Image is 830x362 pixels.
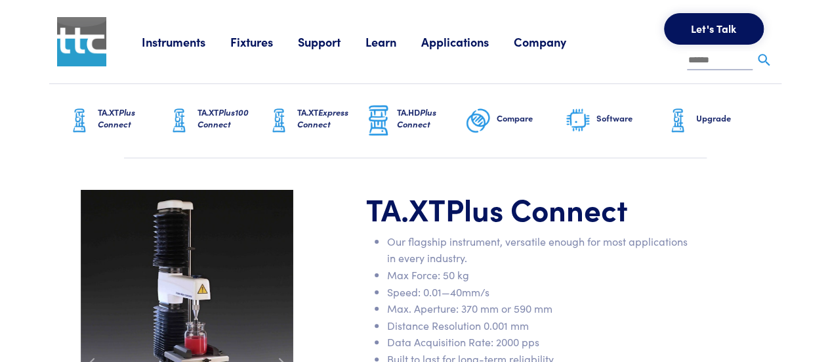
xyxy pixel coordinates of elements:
span: Plus Connect [397,106,436,130]
span: Express Connect [297,106,348,130]
li: Data Acquisition Rate: 2000 pps [387,334,693,351]
img: ta-hd-graphic.png [365,104,392,138]
h6: TA.XT [98,106,166,130]
a: TA.XTExpress Connect [266,84,365,158]
a: Upgrade [665,84,764,158]
img: compare-graphic.png [465,104,491,137]
a: TA.XTPlus Connect [66,84,166,158]
img: ta-xt-graphic.png [166,104,192,137]
button: Let's Talk [664,13,764,45]
a: Compare [465,84,565,158]
h6: Software [596,112,665,124]
img: ta-xt-graphic.png [665,104,691,137]
span: Plus100 Connect [197,106,249,130]
h6: Upgrade [696,112,764,124]
h1: TA.XT [366,190,693,228]
h6: Compare [497,112,565,124]
li: Distance Resolution 0.001 mm [387,317,693,334]
img: ta-xt-graphic.png [266,104,292,137]
li: Speed: 0.01—40mm/s [387,284,693,301]
a: Instruments [142,34,230,50]
li: Max Force: 50 kg [387,267,693,284]
li: Our flagship instrument, versatile enough for most applications in every industry. [387,233,693,267]
a: Applications [421,34,514,50]
a: Support [298,34,365,50]
img: ttc_logo_1x1_v1.0.png [57,17,106,66]
span: Plus Connect [98,106,135,130]
h6: TA.XT [297,106,365,130]
h6: TA.XT [197,106,266,130]
span: Plus Connect [446,187,628,229]
h6: TA.HD [397,106,465,130]
a: Learn [365,34,421,50]
a: Company [514,34,591,50]
img: ta-xt-graphic.png [66,104,93,137]
li: Max. Aperture: 370 mm or 590 mm [387,300,693,317]
img: software-graphic.png [565,107,591,135]
a: Fixtures [230,34,298,50]
a: Software [565,84,665,158]
a: TA.HDPlus Connect [365,84,465,158]
a: TA.XTPlus100 Connect [166,84,266,158]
